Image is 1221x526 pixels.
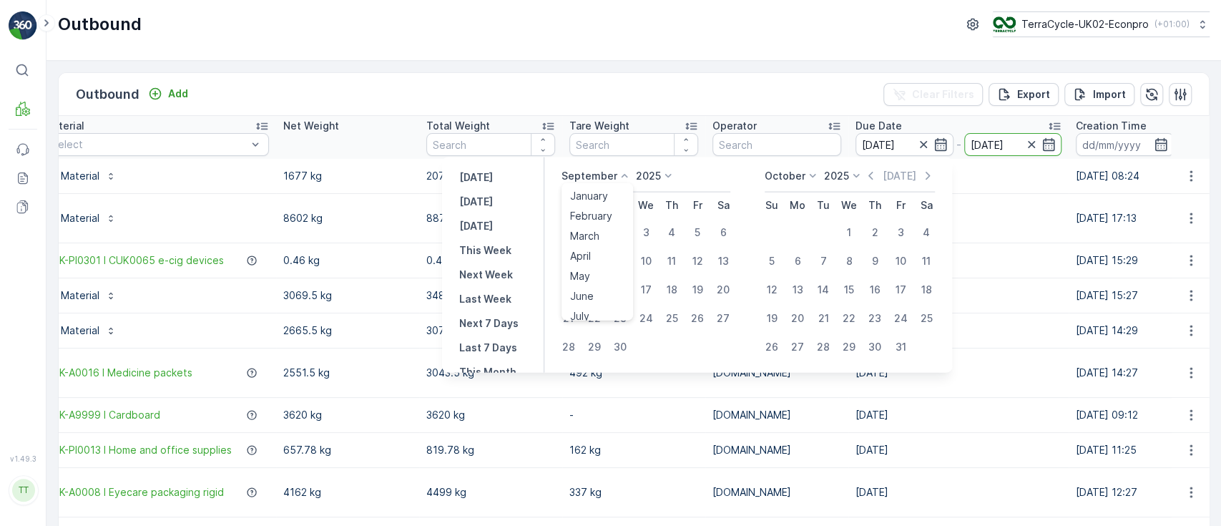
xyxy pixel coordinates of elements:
p: 492 kg [569,366,698,380]
a: UK-A0008 I Eyecare packaging rigid [52,485,224,500]
p: Last Week [459,292,511,306]
span: UK-PI0301 I CUK0065 e-cig devices [52,253,224,268]
div: 19 [760,307,783,330]
p: Due Date [855,119,902,133]
p: Import [1093,87,1126,102]
input: Search [426,133,555,156]
p: 2665.5 kg [283,323,412,338]
th: Wednesday [633,193,659,218]
div: 20 [786,307,809,330]
div: 22 [583,307,606,330]
div: 4 [660,221,683,244]
span: May [570,269,590,283]
td: [DATE] [848,194,1069,243]
div: 7 [557,250,580,273]
div: 14 [812,278,835,301]
p: Select [52,137,247,152]
p: Creation Time [1076,119,1147,133]
div: TT [12,479,35,502]
div: 10 [889,250,912,273]
div: 9 [863,250,886,273]
p: Total Weight [426,119,490,133]
button: Next Week [453,266,519,283]
th: Tuesday [810,193,836,218]
td: [DOMAIN_NAME] [705,433,848,468]
td: [DATE] [848,243,1069,278]
button: Export [989,83,1059,106]
p: - [956,136,961,153]
th: Thursday [659,193,685,218]
div: 29 [583,336,606,359]
p: Tare Weight [569,119,629,133]
p: 0.46 kg [283,253,412,268]
div: 23 [609,307,632,330]
input: dd/mm/yyyy [855,133,953,156]
span: March [570,229,599,243]
p: 3069.5 kg [283,288,412,303]
p: 2025 [636,169,661,183]
div: 20 [712,278,735,301]
th: Thursday [862,193,888,218]
div: 5 [760,250,783,273]
div: 27 [712,307,735,330]
div: 30 [863,336,886,359]
input: Search [712,133,841,156]
button: This Week [453,242,517,259]
div: 17 [889,278,912,301]
p: Outbound [58,13,142,36]
button: Yesterday [453,169,499,186]
div: 18 [660,278,683,301]
div: 15 [838,278,860,301]
div: 11 [915,250,938,273]
div: 12 [760,278,783,301]
div: 10 [634,250,657,273]
p: 8877 kg [426,211,555,225]
span: UK-A0016 I Medicine packets [52,366,192,380]
th: Wednesday [836,193,862,218]
input: Search [569,133,698,156]
p: - [569,408,698,422]
p: [DATE] [459,219,493,233]
button: Clear Filters [883,83,983,106]
p: 2 Material [52,323,99,338]
span: April [570,249,591,263]
button: TerraCycle-UK02-Econpro(+01:00) [993,11,1210,37]
p: Last 7 Days [459,341,517,355]
button: Today [453,193,499,210]
span: January [570,189,608,203]
div: 7 [812,250,835,273]
p: This Month [459,365,516,379]
p: 3 Material [52,211,99,225]
div: 2 [863,221,886,244]
span: June [570,289,594,303]
div: 29 [838,336,860,359]
button: Last 7 Days [453,339,523,356]
p: Net Weight [283,119,339,133]
a: UK-PI0013 I Home and office supplies [52,443,232,457]
button: 2 Material [44,319,125,342]
p: TerraCycle-UK02-Econpro [1021,17,1149,31]
div: 12 [686,250,709,273]
div: 6 [786,250,809,273]
span: UK-A9999 I Cardboard [52,408,160,422]
p: 2025 [824,169,849,183]
p: [DATE] [459,195,493,209]
img: logo [9,11,37,40]
button: Tomorrow [453,218,499,235]
button: 2 Material [44,284,125,307]
p: 2073.5 kg [426,169,555,183]
button: Add [142,85,194,102]
td: [DOMAIN_NAME] [705,398,848,433]
div: 21 [812,307,835,330]
div: 11 [660,250,683,273]
div: 26 [760,336,783,359]
p: 3489.5 kg [426,288,555,303]
span: July [570,309,589,323]
div: 26 [686,307,709,330]
div: 13 [786,278,809,301]
p: 657.78 kg [283,443,412,457]
div: 28 [812,336,835,359]
p: 3043.5 kg [426,366,555,380]
p: [DATE] [883,169,916,183]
